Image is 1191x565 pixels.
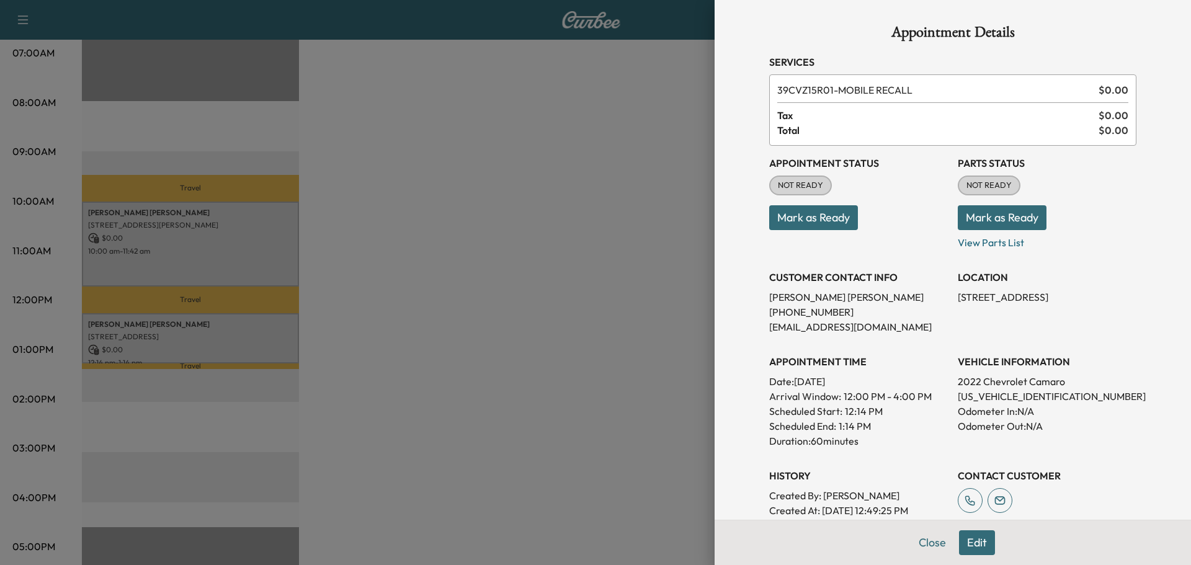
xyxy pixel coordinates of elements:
p: Arrival Window: [769,389,948,404]
p: Created At : [DATE] 12:49:25 PM [769,503,948,518]
h3: VEHICLE INFORMATION [958,354,1136,369]
p: Odometer In: N/A [958,404,1136,419]
p: Duration: 60 minutes [769,434,948,448]
span: $ 0.00 [1099,123,1128,138]
p: Scheduled Start: [769,404,842,419]
h3: APPOINTMENT TIME [769,354,948,369]
button: Edit [959,530,995,555]
h3: CUSTOMER CONTACT INFO [769,270,948,285]
h3: LOCATION [958,270,1136,285]
p: Date: [DATE] [769,374,948,389]
p: [PERSON_NAME] [PERSON_NAME] [769,290,948,305]
span: MOBILE RECALL [777,82,1094,97]
h3: Parts Status [958,156,1136,171]
span: NOT READY [959,179,1019,192]
p: [EMAIL_ADDRESS][DOMAIN_NAME] [769,319,948,334]
p: Created By : [PERSON_NAME] [769,488,948,503]
button: Close [911,530,954,555]
span: NOT READY [770,179,831,192]
span: Total [777,123,1099,138]
p: [PHONE_NUMBER] [769,305,948,319]
p: Odometer Out: N/A [958,419,1136,434]
p: 12:14 PM [845,404,883,419]
h3: History [769,468,948,483]
p: Modified By : [PERSON_NAME] [769,518,948,533]
p: 1:14 PM [839,419,871,434]
h1: Appointment Details [769,25,1136,45]
span: $ 0.00 [1099,108,1128,123]
h3: Appointment Status [769,156,948,171]
h3: Services [769,55,1136,69]
p: Scheduled End: [769,419,836,434]
span: $ 0.00 [1099,82,1128,97]
p: [US_VEHICLE_IDENTIFICATION_NUMBER] [958,389,1136,404]
span: 12:00 PM - 4:00 PM [844,389,932,404]
button: Mark as Ready [958,205,1046,230]
p: [STREET_ADDRESS] [958,290,1136,305]
p: 2022 Chevrolet Camaro [958,374,1136,389]
p: View Parts List [958,230,1136,250]
span: Tax [777,108,1099,123]
button: Mark as Ready [769,205,858,230]
h3: CONTACT CUSTOMER [958,468,1136,483]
